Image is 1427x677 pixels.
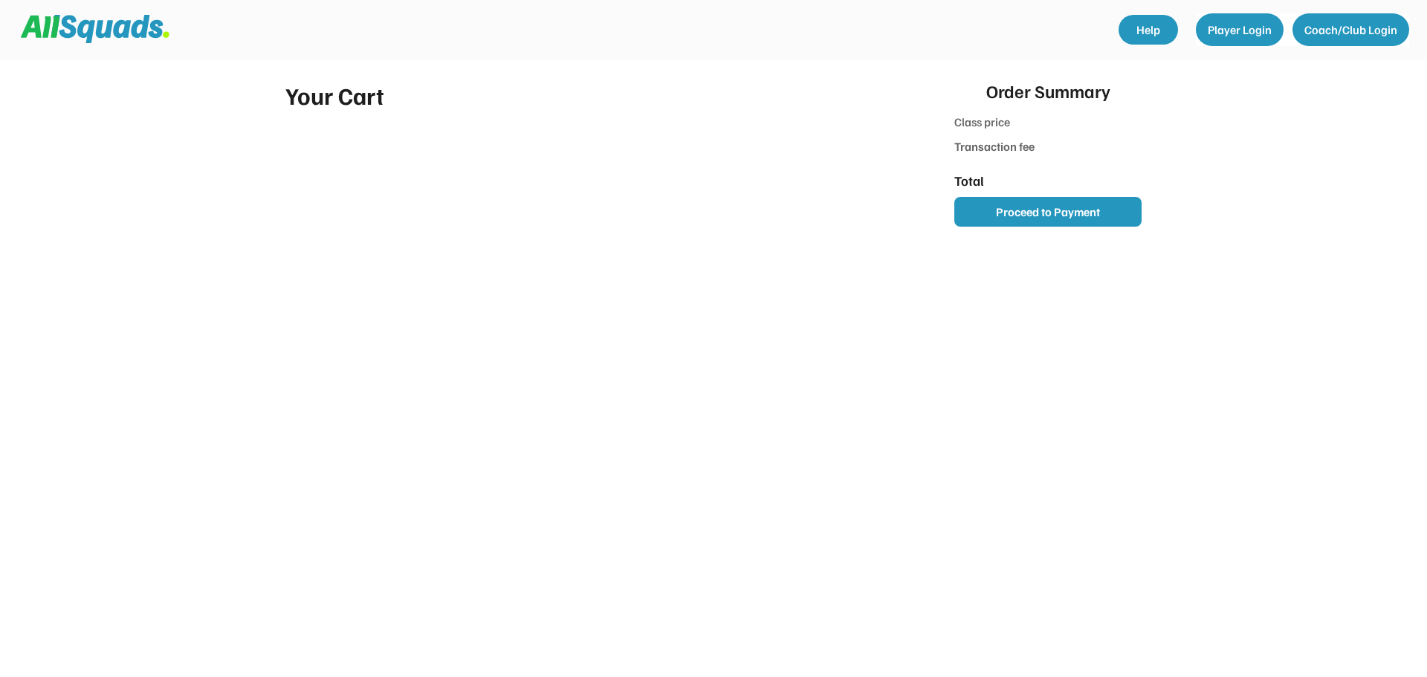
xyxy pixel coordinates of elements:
[954,113,1037,133] div: Class price
[1292,13,1409,46] button: Coach/Club Login
[954,197,1142,227] button: Proceed to Payment
[954,171,1037,191] div: Total
[986,77,1110,104] div: Order Summary
[1196,13,1284,46] button: Player Login
[285,77,901,113] div: Your Cart
[21,15,169,43] img: Squad%20Logo.svg
[1119,15,1178,45] a: Help
[954,137,1037,155] div: Transaction fee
